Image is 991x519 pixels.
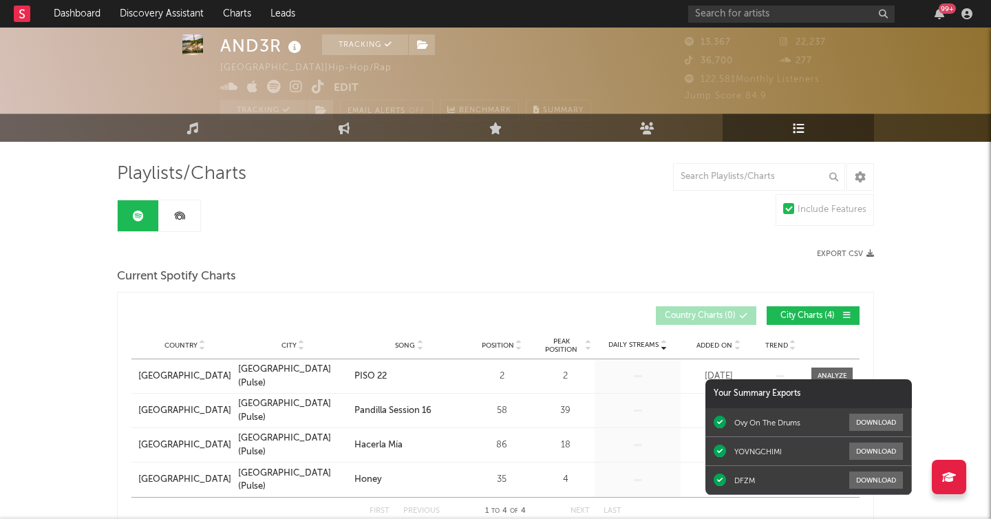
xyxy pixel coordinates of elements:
button: Download [849,414,903,431]
span: 277 [780,56,812,65]
a: [GEOGRAPHIC_DATA] (Pulse) [238,432,348,458]
button: Tracking [220,100,306,120]
div: Honey [354,473,382,487]
div: Your Summary Exports [705,379,912,408]
div: 2 [471,370,533,383]
div: Pandilla Session 16 [354,404,431,418]
div: [GEOGRAPHIC_DATA] | Hip-Hop/Rap [220,60,407,76]
span: 36,700 [685,56,733,65]
div: Ovy On The Drums [734,418,800,427]
button: First [370,507,390,515]
button: Previous [403,507,440,515]
span: Song [395,341,415,350]
input: Search Playlists/Charts [673,163,845,191]
span: to [491,508,500,514]
span: Playlists/Charts [117,166,246,182]
div: Hacerla Mía [354,438,403,452]
div: 2 [540,370,591,383]
a: [GEOGRAPHIC_DATA] [138,438,231,452]
button: Email AlertsOff [340,100,433,120]
div: 4 [540,473,591,487]
a: Hacerla Mía [354,438,464,452]
a: [GEOGRAPHIC_DATA] (Pulse) [238,397,348,424]
span: 122,581 Monthly Listeners [685,75,820,84]
div: [DATE] [684,404,753,418]
button: Tracking [322,34,408,55]
button: Country Charts(0) [656,306,756,325]
span: City Charts ( 4 ) [776,312,839,320]
span: Benchmark [459,103,511,119]
span: Position [482,341,514,350]
div: [DATE] [684,473,753,487]
a: [GEOGRAPHIC_DATA] [138,404,231,418]
span: 22,237 [780,38,826,47]
button: City Charts(4) [767,306,860,325]
div: 39 [540,404,591,418]
span: of [510,508,518,514]
span: Country [164,341,198,350]
a: Benchmark [440,100,519,120]
a: [GEOGRAPHIC_DATA] [138,473,231,487]
span: 13,367 [685,38,731,47]
div: [DATE] [684,370,753,383]
button: Download [849,443,903,460]
input: Search for artists [688,6,895,23]
a: [GEOGRAPHIC_DATA] (Pulse) [238,363,348,390]
div: [DATE] [684,438,753,452]
a: PISO 22 [354,370,464,383]
span: Added On [696,341,732,350]
button: Next [571,507,590,515]
div: 99 + [939,3,956,14]
div: 86 [471,438,533,452]
span: Trend [765,341,788,350]
button: Summary [526,100,591,120]
span: Summary [543,107,584,114]
span: Current Spotify Charts [117,268,236,285]
div: 18 [540,438,591,452]
span: Daily Streams [608,340,659,350]
button: Download [849,472,903,489]
a: [GEOGRAPHIC_DATA] [138,370,231,383]
div: 35 [471,473,533,487]
a: Honey [354,473,464,487]
a: Pandilla Session 16 [354,404,464,418]
button: Export CSV [817,250,874,258]
span: Country Charts ( 0 ) [665,312,736,320]
a: [GEOGRAPHIC_DATA] (Pulse) [238,467,348,494]
span: Jump Score: 84.9 [685,92,767,100]
div: YOVNGCHIMI [734,447,782,456]
div: AND3R [220,34,305,57]
button: 99+ [935,8,944,19]
div: 58 [471,404,533,418]
button: Edit [334,80,359,97]
span: City [281,341,297,350]
div: Include Features [798,202,866,218]
span: Peak Position [540,337,583,354]
button: Last [604,507,621,515]
div: DFZM [734,476,755,485]
div: PISO 22 [354,370,387,383]
em: Off [409,107,425,115]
